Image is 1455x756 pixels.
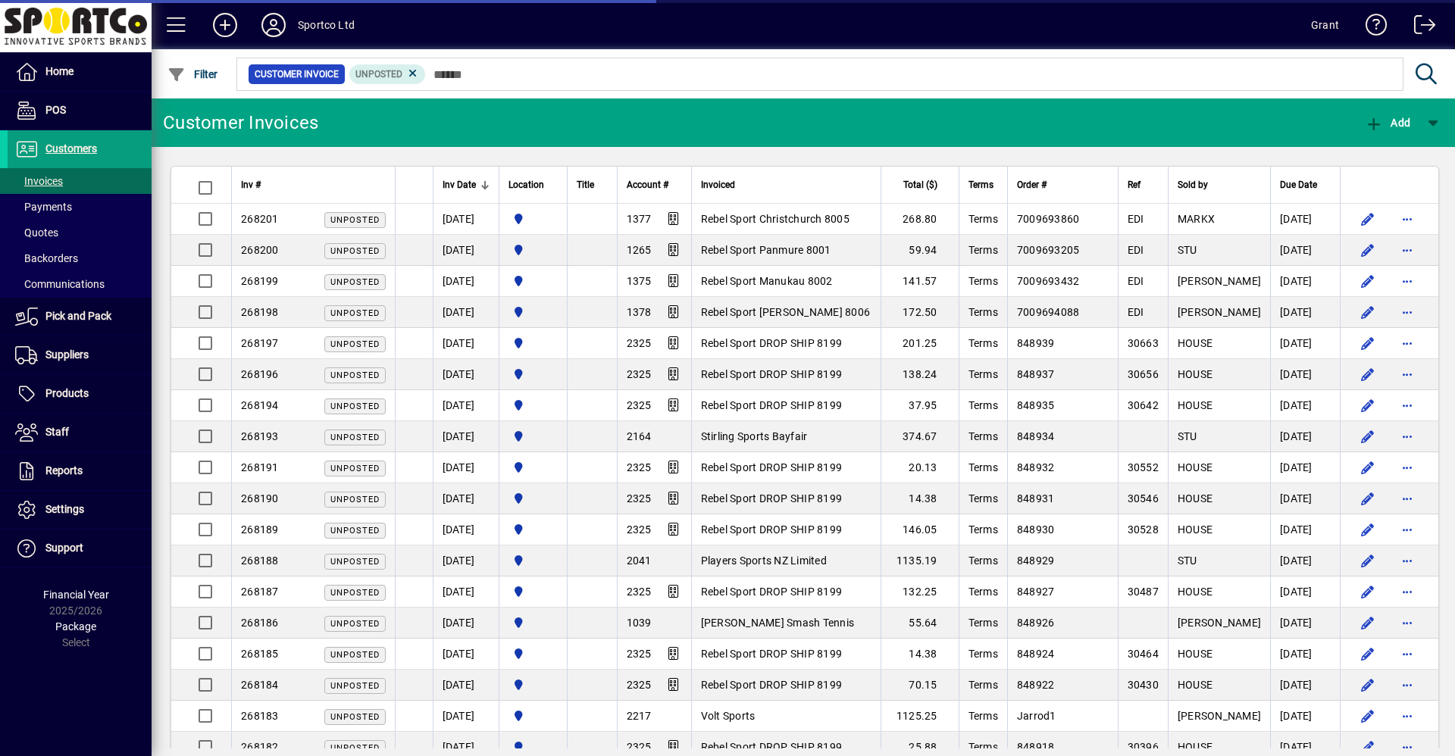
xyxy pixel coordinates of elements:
[330,401,380,411] span: Unposted
[508,304,558,320] span: Sportco Ltd Warehouse
[1356,455,1380,480] button: Edit
[1017,177,1109,193] div: Order #
[881,359,959,390] td: 138.24
[8,168,152,194] a: Invoices
[330,650,380,660] span: Unposted
[1395,207,1419,231] button: More options
[1270,297,1340,328] td: [DATE]
[968,461,998,473] span: Terms
[508,459,558,476] span: Sportco Ltd Warehouse
[1017,430,1055,442] span: 848934
[45,348,89,361] span: Suppliers
[330,370,380,380] span: Unposted
[881,235,959,266] td: 59.94
[968,368,998,380] span: Terms
[1403,3,1436,52] a: Logout
[1356,269,1380,293] button: Edit
[968,679,998,691] span: Terms
[881,576,959,608] td: 132.25
[8,271,152,297] a: Communications
[1178,213,1215,225] span: MARKX
[881,266,959,297] td: 141.57
[43,589,109,601] span: Financial Year
[15,252,78,264] span: Backorders
[45,104,66,116] span: POS
[701,399,843,411] span: Rebel Sport DROP SHIP 8199
[433,701,499,732] td: [DATE]
[241,710,279,722] span: 268183
[701,368,843,380] span: Rebel Sport DROP SHIP 8199
[968,306,998,318] span: Terms
[627,399,652,411] span: 2325
[298,13,355,37] div: Sportco Ltd
[1178,555,1197,567] span: STU
[508,335,558,351] span: Sportco Ltd Warehouse
[881,204,959,235] td: 268.80
[627,461,652,473] span: 2325
[241,523,279,536] span: 268189
[1178,679,1212,691] span: HOUSE
[15,226,58,239] span: Quotes
[55,620,96,633] span: Package
[968,617,998,629] span: Terms
[8,245,152,271] a: Backorders
[164,61,222,88] button: Filter
[15,175,63,187] span: Invoices
[8,194,152,220] a: Payments
[241,617,279,629] span: 268186
[968,399,998,411] span: Terms
[330,339,380,349] span: Unposted
[1178,177,1261,193] div: Sold by
[1395,517,1419,542] button: More options
[701,430,808,442] span: Stirling Sports Bayfair
[1178,523,1212,536] span: HOUSE
[241,177,261,193] span: Inv #
[201,11,249,39] button: Add
[1270,514,1340,545] td: [DATE]
[508,676,558,693] span: Sportco Ltd Warehouse
[881,390,959,421] td: 37.95
[15,278,105,290] span: Communications
[508,428,558,445] span: Sportco Ltd Warehouse
[241,368,279,380] span: 268196
[241,430,279,442] span: 268193
[45,542,83,554] span: Support
[508,708,558,724] span: Sportco Ltd Warehouse
[241,555,279,567] span: 268188
[627,586,652,598] span: 2325
[1128,306,1144,318] span: EDI
[1395,424,1419,448] button: More options
[1395,704,1419,728] button: More options
[968,430,998,442] span: Terms
[627,244,652,256] span: 1265
[241,244,279,256] span: 268200
[433,235,499,266] td: [DATE]
[701,555,827,567] span: Players Sports NZ Limited
[241,213,279,225] span: 268201
[1017,523,1055,536] span: 848930
[881,670,959,701] td: 70.15
[1356,642,1380,666] button: Edit
[8,491,152,529] a: Settings
[349,64,426,84] mat-chip: Customer Invoice Status: Unposted
[1128,586,1159,598] span: 30487
[45,310,111,322] span: Pick and Pack
[881,545,959,576] td: 1135.19
[881,297,959,328] td: 172.50
[627,430,652,442] span: 2164
[1356,611,1380,635] button: Edit
[1017,306,1080,318] span: 7009694088
[1395,300,1419,324] button: More options
[330,526,380,536] span: Unposted
[330,588,380,598] span: Unposted
[330,433,380,442] span: Unposted
[627,306,652,318] span: 1378
[1356,548,1380,573] button: Edit
[1395,269,1419,293] button: More options
[15,201,72,213] span: Payments
[1395,611,1419,635] button: More options
[1128,679,1159,691] span: 30430
[881,452,959,483] td: 20.13
[1270,390,1340,421] td: [DATE]
[330,495,380,505] span: Unposted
